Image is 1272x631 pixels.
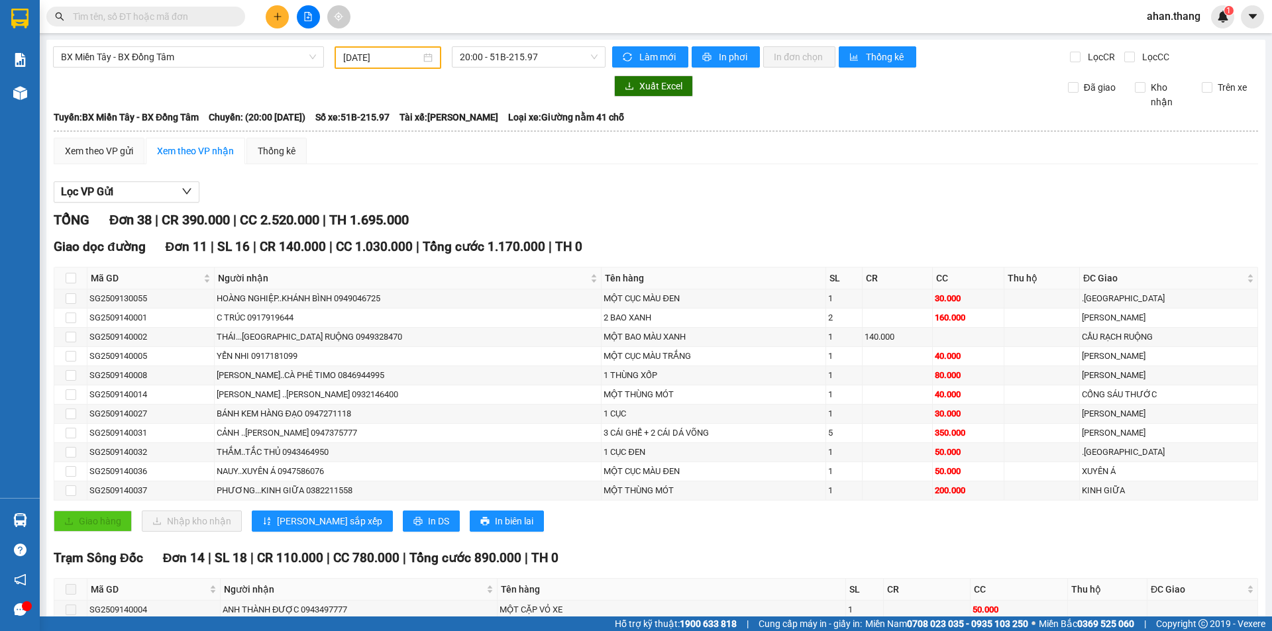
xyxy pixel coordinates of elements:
div: 1 [828,388,860,401]
div: XUYÊN Á [1082,465,1255,478]
span: TH 0 [531,550,558,565]
div: 1 [828,369,860,382]
span: Số xe: 51B-215.97 [315,110,390,124]
div: KINH GIỮA [1082,484,1255,497]
span: Tổng cước 890.000 [409,550,521,565]
div: [PERSON_NAME] [1082,426,1255,440]
div: Xem theo VP nhận [157,144,234,158]
span: message [14,603,26,616]
span: down [182,186,192,197]
div: 200.000 [935,484,1002,497]
span: download [625,81,634,92]
span: caret-down [1247,11,1259,23]
input: 14/09/2025 [343,50,421,65]
th: SL [826,267,863,289]
div: 30.000 [935,407,1002,420]
span: | [208,550,211,565]
div: [PERSON_NAME] ..[PERSON_NAME] 0932146400 [217,388,600,401]
div: 50.000 [935,446,1002,459]
span: Làm mới [639,50,678,64]
span: Đơn 14 [163,550,205,565]
span: Chuyến: (20:00 [DATE]) [209,110,305,124]
strong: 0708 023 035 - 0935 103 250 [907,618,1028,629]
span: ĐC Giao [1083,271,1244,285]
span: In biên lai [495,514,533,528]
span: Miền Nam [865,616,1028,631]
span: printer [480,516,490,527]
th: CC [933,267,1004,289]
div: 80.000 [935,369,1002,382]
button: aim [327,5,350,28]
span: | [253,239,256,254]
span: aim [334,12,343,21]
div: 350.000 [935,426,1002,440]
span: CR 140.000 [260,239,326,254]
div: MỘT CỤC MÀU TRẮNG [604,350,823,363]
div: C TRÚC 0917919644 [217,311,600,324]
th: CR [863,267,933,289]
div: 30.000 [935,292,1002,305]
span: | [403,550,406,565]
div: 2 [828,311,860,324]
img: warehouse-icon [13,513,27,527]
th: Tên hàng [602,267,825,289]
span: Kho nhận [1145,80,1192,109]
span: ⚪️ [1032,621,1035,626]
div: THẮM..TẮC THỦ 0943464950 [217,446,600,459]
span: | [1144,616,1146,631]
div: 160.000 [935,311,1002,324]
div: SG2509140001 [89,311,212,324]
div: MỘT CỤC MÀU ĐEN [604,465,823,478]
span: printer [413,516,423,527]
button: downloadNhập kho nhận [142,510,242,532]
span: Đã giao [1079,80,1121,95]
span: Thống kê [866,50,906,64]
div: 1 CỤC [604,407,823,420]
span: | [329,239,333,254]
span: | [323,212,326,228]
span: ĐC Giao [1151,582,1244,597]
th: Thu hộ [1004,267,1080,289]
span: | [250,550,254,565]
span: CR 390.000 [162,212,230,228]
button: In đơn chọn [763,46,835,68]
div: NAUY..XUYÊN Á 0947586076 [217,465,600,478]
span: Cung cấp máy in - giấy in: [759,616,862,631]
td: SG2509140027 [87,405,215,424]
div: [PERSON_NAME] [1082,369,1255,382]
span: Tổng cước 1.170.000 [423,239,545,254]
span: BX Miền Tây - BX Đồng Tâm [61,47,316,67]
div: SG2509140002 [89,330,212,344]
td: SG2509140036 [87,462,215,481]
span: search [55,12,64,21]
div: 1 [828,465,860,478]
span: Lọc CC [1137,50,1171,64]
sup: 1 [1224,6,1234,15]
div: SG2509140036 [89,465,212,478]
button: downloadXuất Excel [614,75,693,97]
span: Hỗ trợ kỹ thuật: [615,616,737,631]
span: Đơn 38 [109,212,152,228]
span: Giao dọc đường [54,239,146,254]
div: [PERSON_NAME] [1082,311,1255,324]
span: Trên xe [1212,80,1252,95]
button: uploadGiao hàng [54,510,132,532]
span: notification [14,573,26,586]
div: CẦU RẠCH RUỘNG [1082,330,1255,344]
div: HOÀNG NGHIỆP..KHÁNH BÌNH 0949046725 [217,292,600,305]
div: 1 [828,446,860,459]
td: SG2509140037 [87,481,215,501]
button: file-add [297,5,320,28]
span: TH 1.695.000 [329,212,409,228]
span: 20:00 - 51B-215.97 [460,47,598,67]
td: SG2509140001 [87,309,215,328]
span: | [211,239,214,254]
span: Đơn 11 [166,239,208,254]
span: copyright [1198,619,1208,628]
div: 50.000 [973,603,1066,616]
span: Mã GD [91,582,207,597]
span: In phơi [719,50,749,64]
div: [PERSON_NAME]..CÀ PHÊ TIMO 0846944995 [217,369,600,382]
span: TỔNG [54,212,89,228]
span: Xuất Excel [639,79,682,93]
